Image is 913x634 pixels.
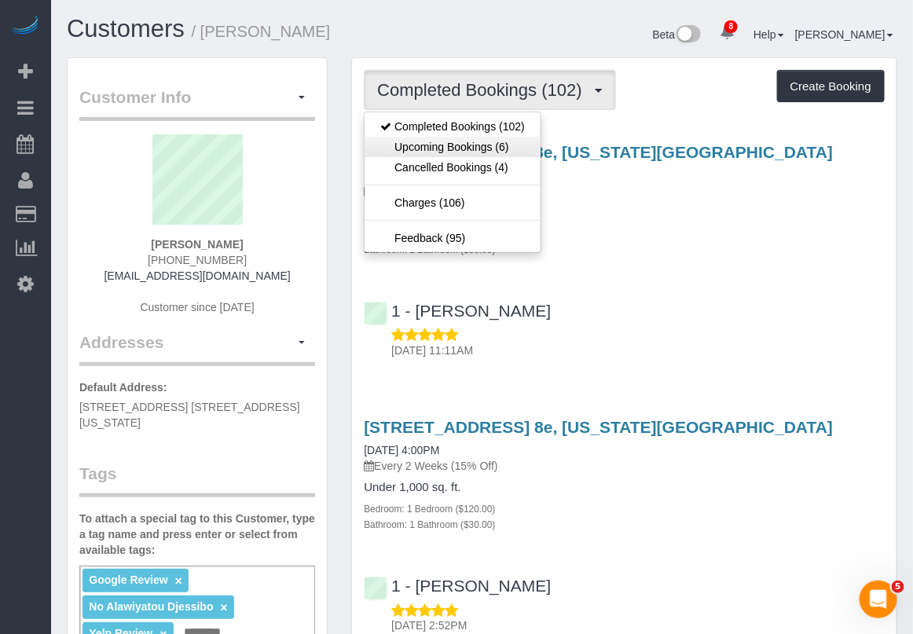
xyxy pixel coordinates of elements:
legend: Tags [79,462,315,497]
a: [STREET_ADDRESS] 8e, [US_STATE][GEOGRAPHIC_DATA] [364,143,833,161]
legend: Customer Info [79,86,315,121]
a: Charges (106) [365,192,541,213]
small: / [PERSON_NAME] [192,23,331,40]
span: Customer since [DATE] [141,301,255,313]
h4: Under 1,000 sq. ft. [364,481,885,494]
a: 8 [712,16,742,50]
span: Completed Bookings (102) [377,80,589,100]
a: × [220,601,227,614]
a: 1 - [PERSON_NAME] [364,302,551,320]
label: Default Address: [79,379,167,395]
a: [DATE] 4:00PM [364,444,439,456]
a: Upcoming Bookings (6) [365,137,541,157]
p: [DATE] 11:11AM [391,343,885,358]
span: 8 [724,20,738,33]
a: 1 - [PERSON_NAME] [364,577,551,595]
a: [PERSON_NAME] [795,28,893,41]
h4: Under 1,000 sq. ft. [364,206,885,219]
button: Completed Bookings (102) [364,70,616,110]
small: Bedroom: 1 Bedroom ($120.00) [364,504,495,515]
a: Help [753,28,784,41]
a: × [175,574,182,588]
small: Bathroom: 1 Bathroom ($30.00) [364,244,495,255]
iframe: Intercom live chat [860,581,897,618]
span: 5 [892,581,904,593]
img: New interface [675,25,701,46]
img: Automaid Logo [9,16,41,38]
a: [STREET_ADDRESS] 8e, [US_STATE][GEOGRAPHIC_DATA] [364,418,833,436]
span: [STREET_ADDRESS] [STREET_ADDRESS][US_STATE] [79,401,300,429]
a: Completed Bookings (102) [365,116,541,137]
a: Feedback (95) [365,228,541,248]
p: [DATE] 2:52PM [391,618,885,633]
a: Cancelled Bookings (4) [365,157,541,178]
small: Bathroom: 1 Bathroom ($30.00) [364,519,495,530]
span: Google Review [89,574,167,586]
p: Every 2 Weeks (15% Off) [364,183,885,199]
button: Create Booking [777,70,885,103]
a: Beta [653,28,702,41]
a: [EMAIL_ADDRESS][DOMAIN_NAME] [104,269,291,282]
strong: [PERSON_NAME] [151,238,243,251]
span: [PHONE_NUMBER] [148,254,247,266]
a: Customers [67,15,185,42]
p: Every 2 Weeks (15% Off) [364,458,885,474]
label: To attach a special tag to this Customer, type a tag name and press enter or select from availabl... [79,511,315,558]
span: No Alawiyatou Djessibo [89,600,213,613]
